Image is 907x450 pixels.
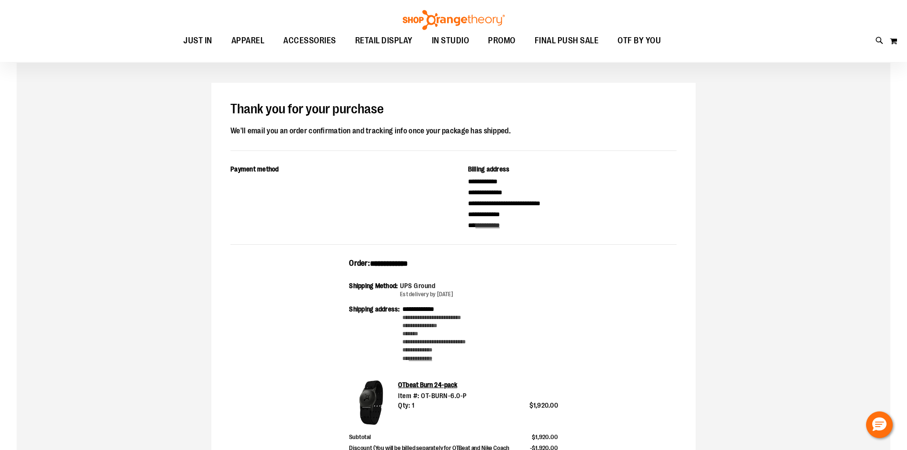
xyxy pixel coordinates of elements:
[478,30,525,52] a: PROMO
[183,30,212,51] span: JUST IN
[398,381,457,389] a: OTbeat Burn 24-pack
[532,433,558,440] span: $1,920.00
[400,281,453,290] div: UPS Ground
[230,102,677,117] h1: Thank you for your purchase
[222,30,274,52] a: APPAREL
[525,30,608,52] a: FINAL PUSH SALE
[349,258,558,275] div: Order:
[398,391,558,400] div: Item #: OT-BURN-6.0-P
[401,10,506,30] img: Shop Orangetheory
[274,30,346,52] a: ACCESSORIES
[355,30,413,51] span: RETAIL DISPLAY
[346,30,422,52] a: RETAIL DISPLAY
[608,30,670,52] a: OTF BY YOU
[283,30,336,51] span: ACCESSORIES
[488,30,516,51] span: PROMO
[398,400,414,410] span: Qty: 1
[174,30,222,52] a: JUST IN
[349,431,371,442] span: Subtotal
[231,30,265,51] span: APPAREL
[349,281,400,299] div: Shipping Method:
[468,164,677,176] div: Billing address
[422,30,479,52] a: IN STUDIO
[230,125,677,137] div: We'll email you an order confirmation and tracking info once your package has shipped.
[400,291,453,298] span: Est delivery by [DATE]
[535,30,599,51] span: FINAL PUSH SALE
[618,30,661,51] span: OTF BY YOU
[529,401,558,409] span: $1,920.00
[349,304,402,363] div: Shipping address:
[230,164,439,176] div: Payment method
[432,30,469,51] span: IN STUDIO
[349,380,393,425] img: OTbeat Burn 24-pack
[866,411,893,438] button: Hello, have a question? Let’s chat.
